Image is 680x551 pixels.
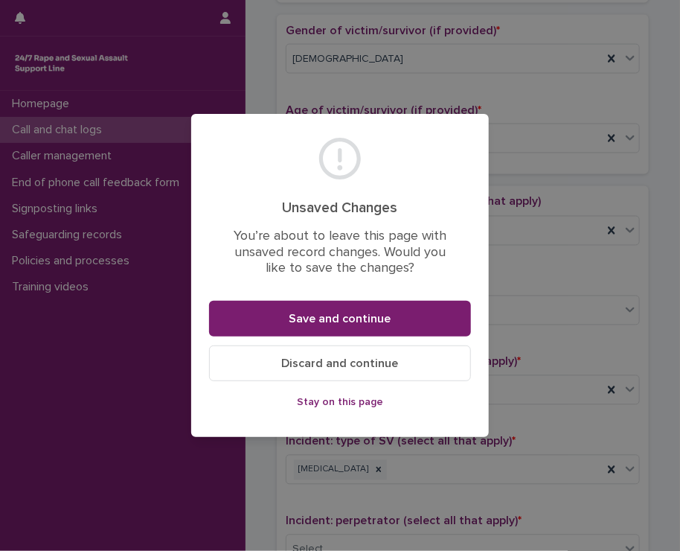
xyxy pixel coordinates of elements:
[289,313,391,325] span: Save and continue
[209,345,471,381] button: Discard and continue
[297,397,383,407] span: Stay on this page
[227,200,453,217] h2: Unsaved Changes
[282,357,399,369] span: Discard and continue
[227,229,453,277] p: You’re about to leave this page with unsaved record changes. Would you like to save the changes?
[209,301,471,337] button: Save and continue
[209,390,471,414] button: Stay on this page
